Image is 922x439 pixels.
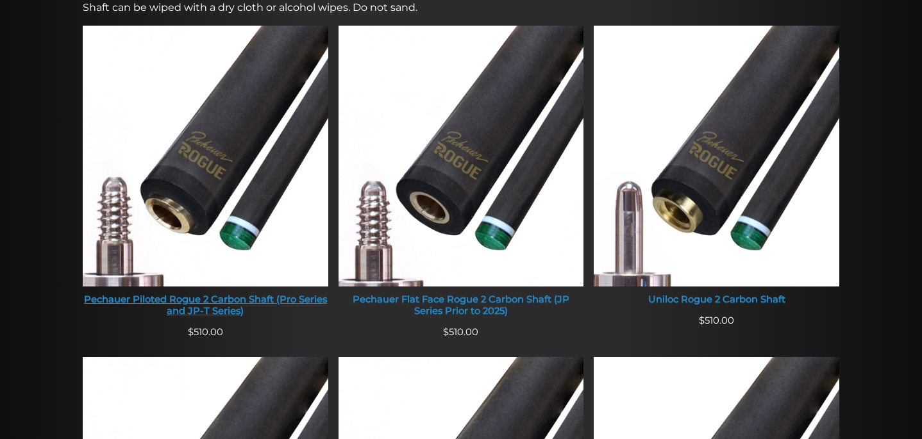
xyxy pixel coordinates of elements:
span: $ [443,326,449,338]
span: 510.00 [699,315,734,326]
div: Uniloc Rogue 2 Carbon Shaft [594,294,839,306]
a: Uniloc Rogue 2 Carbon Shaft Uniloc Rogue 2 Carbon Shaft [594,26,839,313]
div: Pechauer Flat Face Rogue 2 Carbon Shaft (JP Series Prior to 2025) [339,294,584,317]
span: $ [188,326,194,338]
div: Pechauer Piloted Rogue 2 Carbon Shaft (Pro Series and JP-T Series) [83,294,328,317]
a: Pechauer Piloted Rogue 2 Carbon Shaft (Pro Series and JP-T Series) Pechauer Piloted Rogue 2 Carbo... [83,26,328,325]
img: Pechauer Flat Face Rogue 2 Carbon Shaft (JP Series Prior to 2025) [339,26,584,286]
a: Pechauer Flat Face Rogue 2 Carbon Shaft (JP Series Prior to 2025) Pechauer Flat Face Rogue 2 Carb... [339,26,584,325]
img: Uniloc Rogue 2 Carbon Shaft [594,26,839,286]
span: $ [699,315,705,326]
span: 510.00 [188,326,223,338]
span: 510.00 [443,326,478,338]
img: Pechauer Piloted Rogue 2 Carbon Shaft (Pro Series and JP-T Series) [83,26,328,286]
